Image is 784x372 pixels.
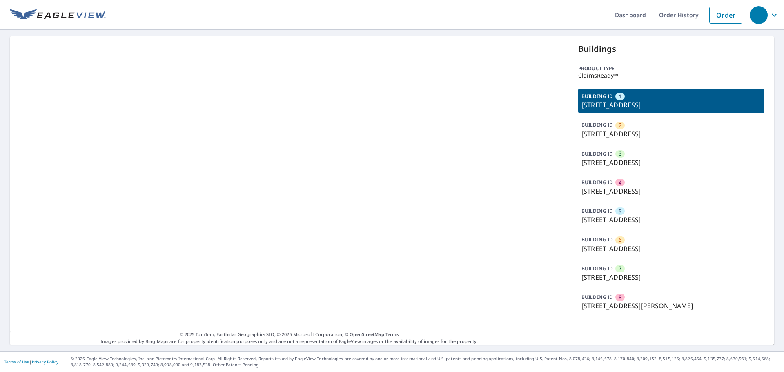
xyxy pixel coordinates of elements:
span: 7 [619,265,621,272]
p: © 2025 Eagle View Technologies, Inc. and Pictometry International Corp. All Rights Reserved. Repo... [71,356,780,368]
p: ClaimsReady™ [578,72,764,79]
p: BUILDING ID [581,179,613,186]
a: Terms of Use [4,359,29,365]
span: 4 [619,179,621,187]
p: | [4,359,58,364]
p: BUILDING ID [581,265,613,272]
span: 6 [619,236,621,244]
span: 2 [619,121,621,129]
p: [STREET_ADDRESS] [581,244,761,254]
p: Buildings [578,43,764,55]
p: [STREET_ADDRESS][PERSON_NAME] [581,301,761,311]
p: [STREET_ADDRESS] [581,272,761,282]
img: EV Logo [10,9,106,21]
span: © 2025 TomTom, Earthstar Geographics SIO, © 2025 Microsoft Corporation, © [180,331,399,338]
a: Privacy Policy [32,359,58,365]
p: [STREET_ADDRESS] [581,129,761,139]
p: [STREET_ADDRESS] [581,186,761,196]
p: [STREET_ADDRESS] [581,158,761,167]
span: 1 [619,93,621,100]
span: 3 [619,150,621,158]
a: Terms [385,331,399,337]
p: BUILDING ID [581,121,613,128]
span: 5 [619,207,621,215]
p: BUILDING ID [581,93,613,100]
p: [STREET_ADDRESS] [581,100,761,110]
p: BUILDING ID [581,207,613,214]
p: Product type [578,65,764,72]
p: BUILDING ID [581,294,613,301]
p: BUILDING ID [581,150,613,157]
a: Order [709,7,742,24]
p: [STREET_ADDRESS] [581,215,761,225]
span: 8 [619,294,621,301]
a: OpenStreetMap [350,331,384,337]
p: BUILDING ID [581,236,613,243]
p: Images provided by Bing Maps are for property identification purposes only and are not a represen... [10,331,568,345]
